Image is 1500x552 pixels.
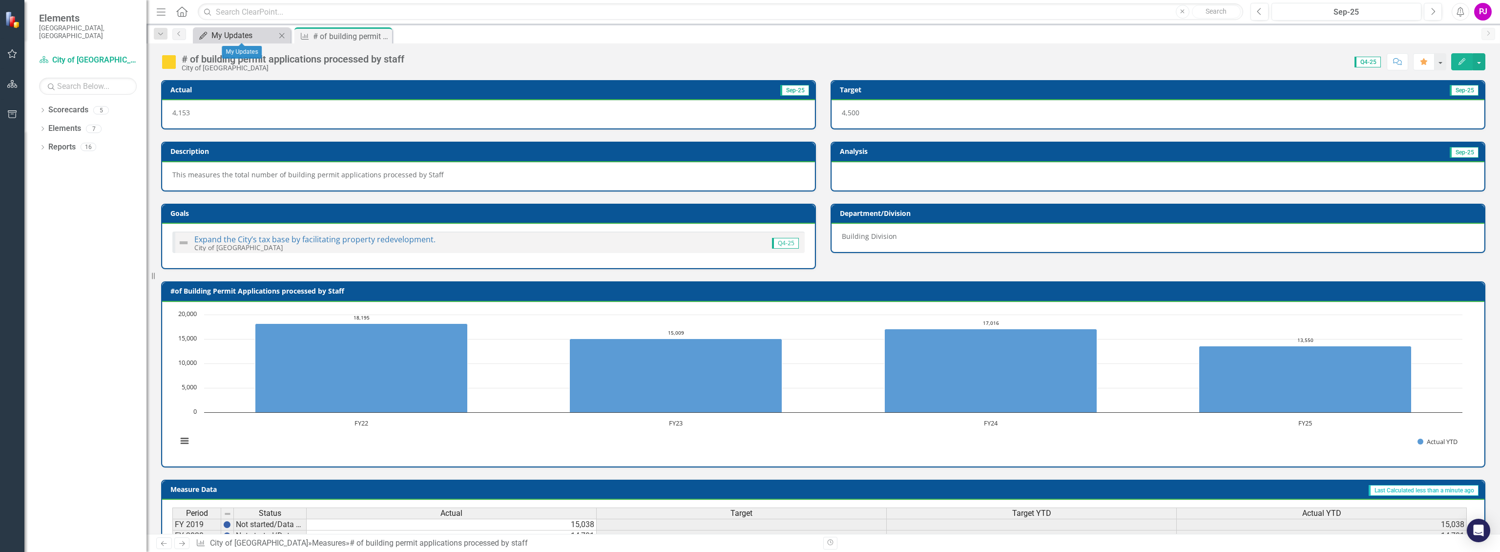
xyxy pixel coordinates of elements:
[668,329,684,336] text: 15,009
[170,210,810,217] h3: Goals
[86,125,102,133] div: 7
[210,538,308,548] a: City of [GEOGRAPHIC_DATA]
[39,24,137,40] small: [GEOGRAPHIC_DATA], [GEOGRAPHIC_DATA]
[178,309,197,318] text: 20,000
[48,142,76,153] a: Reports
[772,238,799,249] span: Q4-25
[223,532,231,540] img: BgCOk07PiH71IgAAAABJRU5ErkJggg==
[194,243,283,252] small: City of [GEOGRAPHIC_DATA]
[170,486,557,493] h3: Measure Data
[234,519,307,531] td: Not started/Data not yet available
[196,538,816,549] div: » »
[170,287,1479,295] h3: #of Building Permit Applications processed by Staff
[48,123,81,134] a: Elements
[172,310,1474,456] div: Chart. Highcharts interactive chart.
[1275,6,1418,18] div: Sep-25
[39,78,137,95] input: Search Below...
[1199,346,1412,412] path: FY25, 13,550. Actual YTD.
[195,29,276,42] a: My Updates
[354,314,370,321] text: 18,195
[842,232,897,241] span: Building Division
[1177,531,1467,542] td: 14,701
[307,531,597,542] td: 14,701
[39,12,137,24] span: Elements
[570,339,782,412] path: FY23, 15,009. Actual YTD.
[1206,7,1227,15] span: Search
[222,46,262,59] div: My Updates
[307,519,597,531] td: 15,038
[1467,519,1490,542] div: Open Intercom Messenger
[1297,337,1313,343] text: 13,550
[211,29,276,42] div: My Updates
[161,54,177,70] img: In Progress
[93,106,109,114] div: 5
[313,30,390,42] div: # of building permit applications processed by staff
[1271,3,1421,21] button: Sep-25
[1450,147,1479,158] span: Sep-25
[48,105,88,116] a: Scorecards
[182,64,404,72] div: City of [GEOGRAPHIC_DATA]
[178,237,189,249] img: Not Defined
[170,86,438,93] h3: Actual
[170,148,810,155] h3: Description
[780,85,809,96] span: Sep-25
[186,509,208,518] span: Period
[669,419,683,427] text: FY23
[172,531,221,542] td: FY 2020
[983,319,999,326] text: 17,016
[178,358,197,367] text: 10,000
[172,519,221,531] td: FY 2019
[1302,509,1341,518] span: Actual YTD
[178,434,191,448] button: View chart menu, Chart
[172,170,443,179] span: This measures the total number of building permit applications processed by Staff
[198,3,1243,21] input: Search ClearPoint...
[1177,519,1467,531] td: 15,038
[81,143,96,151] div: 16
[172,310,1467,456] svg: Interactive chart
[182,382,197,391] text: 5,000
[193,407,197,416] text: 0
[255,323,468,412] path: FY22, 18,195. Actual YTD.
[1474,3,1492,21] button: PJ
[223,521,231,529] img: BgCOk07PiH71IgAAAABJRU5ErkJggg==
[1369,485,1479,496] span: Last Calculated less than a minute ago
[840,86,1108,93] h3: Target
[1192,5,1241,19] button: Search
[5,11,22,28] img: ClearPoint Strategy
[1417,437,1458,446] button: Show Actual YTD
[1298,419,1312,427] text: FY25
[234,531,307,542] td: Not started/Data not yet available
[354,419,368,427] text: FY22
[1354,57,1381,67] span: Q4-25
[1450,85,1479,96] span: Sep-25
[259,509,281,518] span: Status
[1012,509,1051,518] span: Target YTD
[178,334,197,342] text: 15,000
[194,234,436,245] a: Expand the City’s tax base by facilitating property redevelopment.
[440,509,462,518] span: Actual
[840,210,1479,217] h3: Department/Division
[842,108,859,117] span: 4,500
[182,54,404,64] div: # of building permit applications processed by staff
[350,538,528,548] div: # of building permit applications processed by staff
[840,148,1149,155] h3: Analysis
[730,509,752,518] span: Target
[885,329,1097,412] path: FY24, 17,016. Actual YTD.
[172,108,190,117] span: 4,153
[984,419,998,427] text: FY24
[312,538,346,548] a: Measures
[224,510,231,518] img: 8DAGhfEEPCf229AAAAAElFTkSuQmCC
[39,55,137,66] a: City of [GEOGRAPHIC_DATA]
